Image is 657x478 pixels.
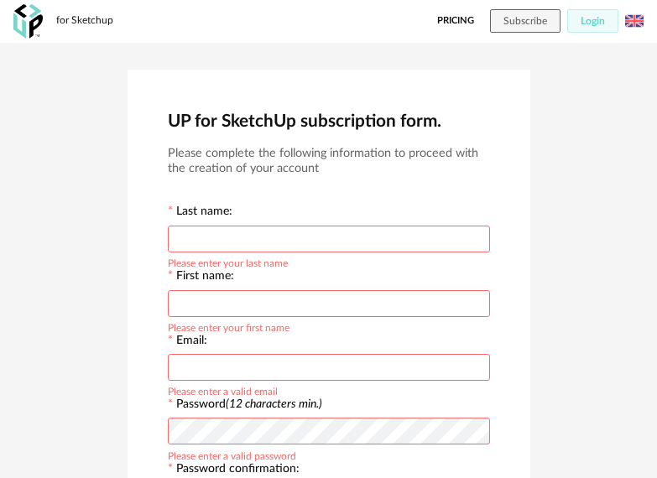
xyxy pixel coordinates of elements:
h2: UP for SketchUp subscription form. [168,110,490,132]
i: (12 characters min.) [226,398,322,410]
label: Password [176,398,322,410]
div: Please enter your last name [168,255,288,268]
img: OXP [13,4,43,39]
div: Please enter a valid password [168,448,296,461]
span: Login [581,16,605,26]
h3: Please complete the following information to proceed with the creation of your account [168,146,490,177]
div: Please enter a valid email [168,383,278,397]
label: Last name: [168,205,232,221]
div: Please enter your first name [168,320,289,333]
div: for Sketchup [56,14,113,28]
label: First name: [168,270,234,285]
a: Pricing [437,9,474,33]
button: Login [567,9,618,33]
button: Subscribe [490,9,561,33]
label: Password confirmation: [168,463,300,478]
label: Email: [168,335,207,350]
span: Subscribe [503,16,547,26]
img: us [625,12,644,30]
